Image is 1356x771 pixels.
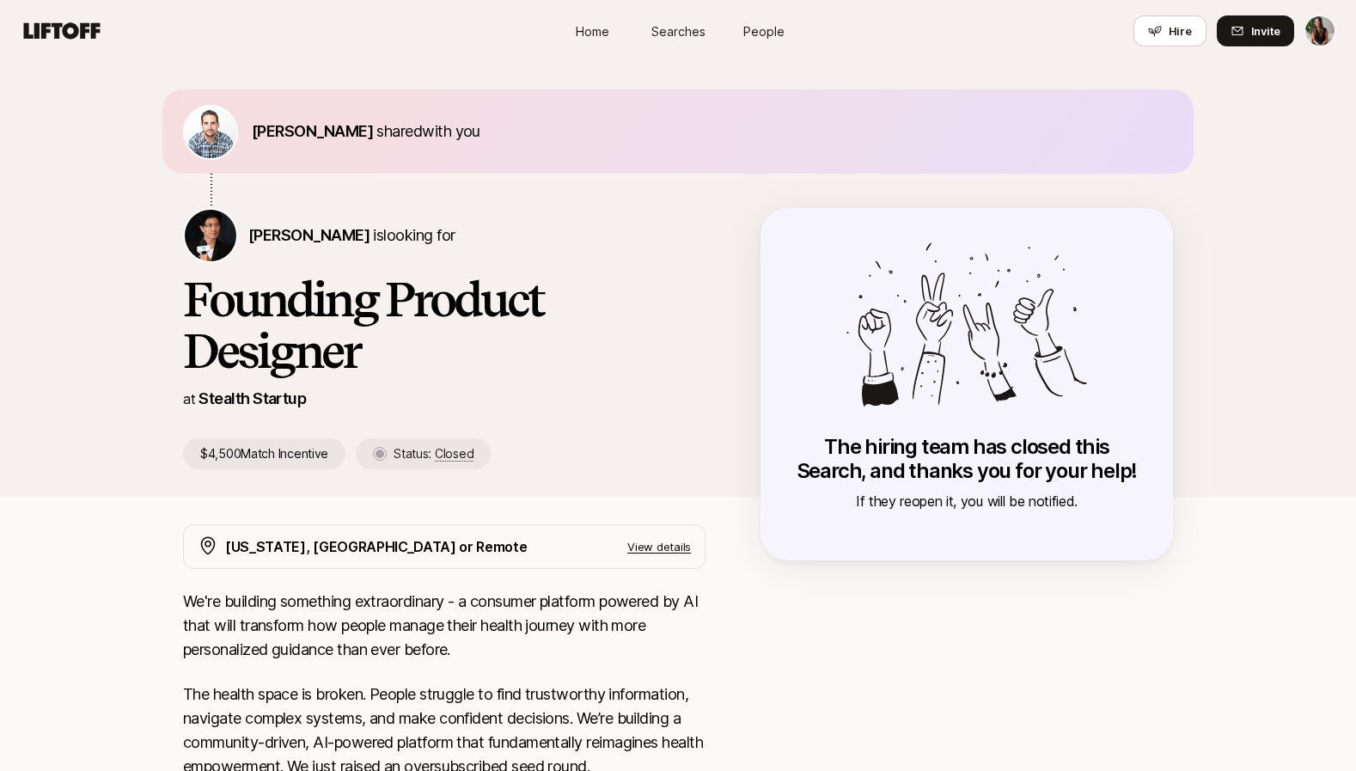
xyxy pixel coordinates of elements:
[252,119,487,144] p: shared
[635,15,721,47] a: Searches
[651,22,705,40] span: Searches
[183,388,195,410] p: at
[248,223,455,248] p: is looking for
[422,122,480,140] span: with you
[743,22,785,40] span: People
[549,15,635,47] a: Home
[435,446,473,462] span: Closed
[576,22,609,40] span: Home
[394,444,473,464] p: Status:
[185,107,236,158] img: f0d23e9e_0932_40dc_9752_8cc4401b4dbc.jpg
[721,15,807,47] a: People
[199,387,306,411] p: Stealth Startup
[1133,15,1206,46] button: Hire
[252,122,373,140] span: [PERSON_NAME]
[627,538,691,555] p: View details
[795,490,1139,512] p: If they reopen it, you will be notified.
[183,273,705,376] h1: Founding Product Designer
[1305,16,1335,46] img: Ciara Cornette
[248,226,370,244] span: [PERSON_NAME]
[1217,15,1294,46] button: Invite
[1169,22,1192,40] span: Hire
[225,535,528,558] p: [US_STATE], [GEOGRAPHIC_DATA] or Remote
[1304,15,1335,46] button: Ciara Cornette
[1251,22,1280,40] span: Invite
[185,210,236,261] img: Edward Chiu
[183,590,705,662] p: We're building something extraordinary - a consumer platform powered by AI that will transform ho...
[795,435,1139,483] p: The hiring team has closed this Search, and thanks you for your help!
[183,438,345,469] p: $4,500 Match Incentive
